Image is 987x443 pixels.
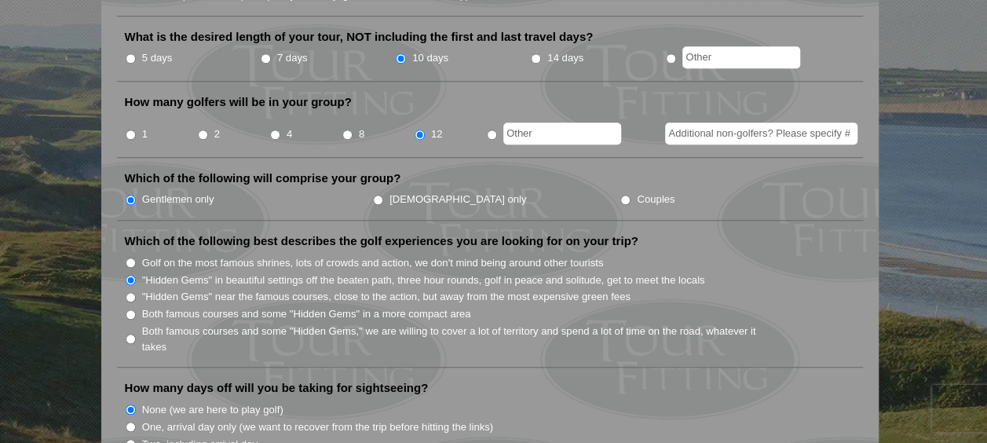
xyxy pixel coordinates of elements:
label: 12 [431,126,443,142]
label: 2 [214,126,220,142]
label: What is the desired length of your tour, NOT including the first and last travel days? [125,29,594,45]
label: How many days off will you be taking for sightseeing? [125,380,429,396]
label: 8 [359,126,364,142]
label: Both famous courses and some "Hidden Gems," we are willing to cover a lot of territory and spend ... [142,324,773,354]
input: Additional non-golfers? Please specify # [665,123,857,145]
label: How many golfers will be in your group? [125,94,352,110]
label: 7 days [277,50,308,66]
label: 4 [287,126,292,142]
label: Both famous courses and some "Hidden Gems" in a more compact area [142,306,471,322]
label: "Hidden Gems" near the famous courses, close to the action, but away from the most expensive gree... [142,289,631,305]
label: Which of the following best describes the golf experiences you are looking for on your trip? [125,233,638,249]
label: Gentlemen only [142,192,214,207]
label: One, arrival day only (we want to recover from the trip before hitting the links) [142,419,493,435]
label: Golf on the most famous shrines, lots of crowds and action, we don't mind being around other tour... [142,255,604,271]
label: "Hidden Gems" in beautiful settings off the beaten path, three hour rounds, golf in peace and sol... [142,273,705,288]
label: 14 days [547,50,583,66]
input: Other [503,123,621,145]
label: Which of the following will comprise your group? [125,170,401,186]
label: 10 days [412,50,448,66]
label: Couples [637,192,674,207]
input: Other [682,46,800,68]
label: [DEMOGRAPHIC_DATA] only [389,192,526,207]
label: None (we are here to play golf) [142,402,283,418]
label: 5 days [142,50,173,66]
label: 1 [142,126,148,142]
